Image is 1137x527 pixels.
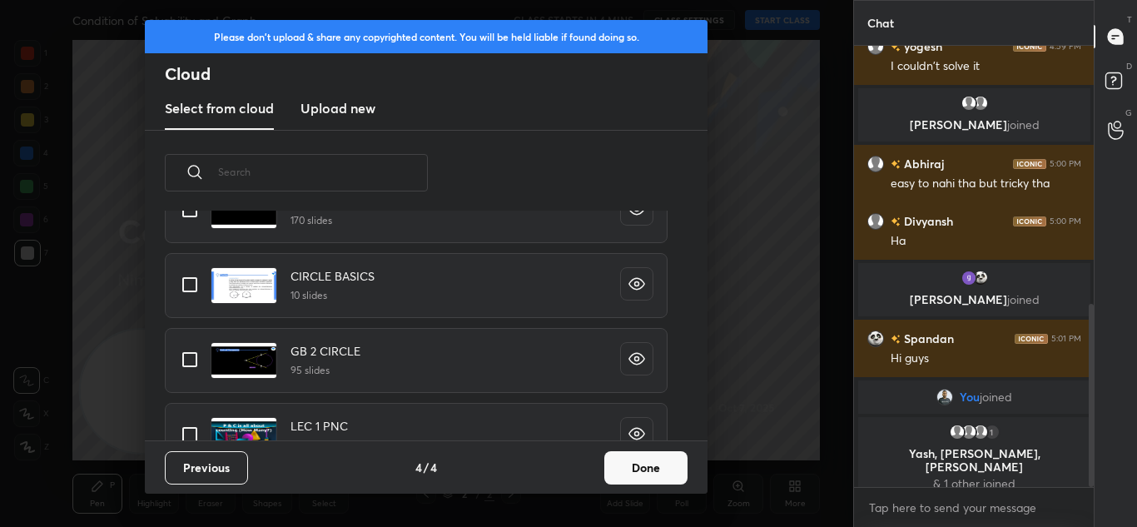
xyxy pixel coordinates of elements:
[960,270,976,286] img: 3
[1127,13,1132,26] p: T
[891,233,1081,250] div: Ha
[1051,334,1081,344] div: 5:01 PM
[948,424,965,440] img: default.png
[424,459,429,476] h4: /
[290,267,375,285] h4: CIRCLE BASICS
[1050,216,1081,226] div: 5:00 PM
[1013,159,1046,169] img: iconic-dark.1390631f.png
[983,424,1000,440] div: 1
[211,342,277,379] img: 1728970169SCRR13.pdf
[854,1,907,45] p: Chat
[867,156,884,172] img: default.png
[868,447,1080,474] p: Yash, [PERSON_NAME], [PERSON_NAME]
[854,46,1095,487] div: grid
[145,20,708,53] div: Please don't upload & share any copyrighted content. You will be held liable if found doing so.
[1125,107,1132,119] p: G
[290,342,360,360] h4: GB 2 CIRCLE
[891,42,901,52] img: no-rating-badge.077c3623.svg
[867,331,884,347] img: 1a01e0c4bca64a95b32223b69051e9b2.jpg
[960,95,976,112] img: default.png
[891,217,901,226] img: no-rating-badge.077c3623.svg
[1050,42,1081,52] div: 4:59 PM
[1013,216,1046,226] img: iconic-dark.1390631f.png
[1050,159,1081,169] div: 5:00 PM
[290,363,360,378] h5: 95 slides
[211,267,277,304] img: 1728105143V7N4RB.pdf
[868,118,1080,132] p: [PERSON_NAME]
[290,438,348,453] h5: 18 slides
[1126,60,1132,72] p: D
[145,211,688,440] div: grid
[218,137,428,207] input: Search
[165,451,248,485] button: Previous
[1006,117,1039,132] span: joined
[211,417,277,454] img: 1729574334XNBJ4Q.pdf
[891,351,1081,367] div: Hi guys
[290,288,375,303] h5: 10 slides
[868,477,1080,490] p: & 1 other joined
[868,293,1080,306] p: [PERSON_NAME]
[430,459,437,476] h4: 4
[867,38,884,55] img: default.png
[165,98,274,118] h3: Select from cloud
[1013,42,1046,52] img: iconic-dark.1390631f.png
[1015,334,1048,344] img: iconic-dark.1390631f.png
[980,390,1012,404] span: joined
[290,417,348,435] h4: LEC 1 PNC
[901,155,944,172] h6: Abhiraj
[960,390,980,404] span: You
[901,37,942,55] h6: yogesh
[290,213,371,228] h5: 170 slides
[960,424,976,440] img: default.png
[867,213,884,230] img: default.png
[971,95,988,112] img: default.png
[891,176,1081,192] div: easy to nahi tha but tricky tha
[415,459,422,476] h4: 4
[971,424,988,440] img: default.png
[1006,291,1039,307] span: joined
[604,451,688,485] button: Done
[211,192,277,229] img: 1726465143GDNZ9K.pdf
[891,58,1081,75] div: I couldn't solve it
[971,270,988,286] img: 1a01e0c4bca64a95b32223b69051e9b2.jpg
[300,98,375,118] h3: Upload new
[891,160,901,169] img: no-rating-badge.077c3623.svg
[901,330,954,347] h6: Spandan
[165,63,708,85] h2: Cloud
[891,335,901,344] img: no-rating-badge.077c3623.svg
[901,212,953,230] h6: Divyansh
[936,389,953,405] img: f292c3bc2352430695c83c150198b183.jpg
